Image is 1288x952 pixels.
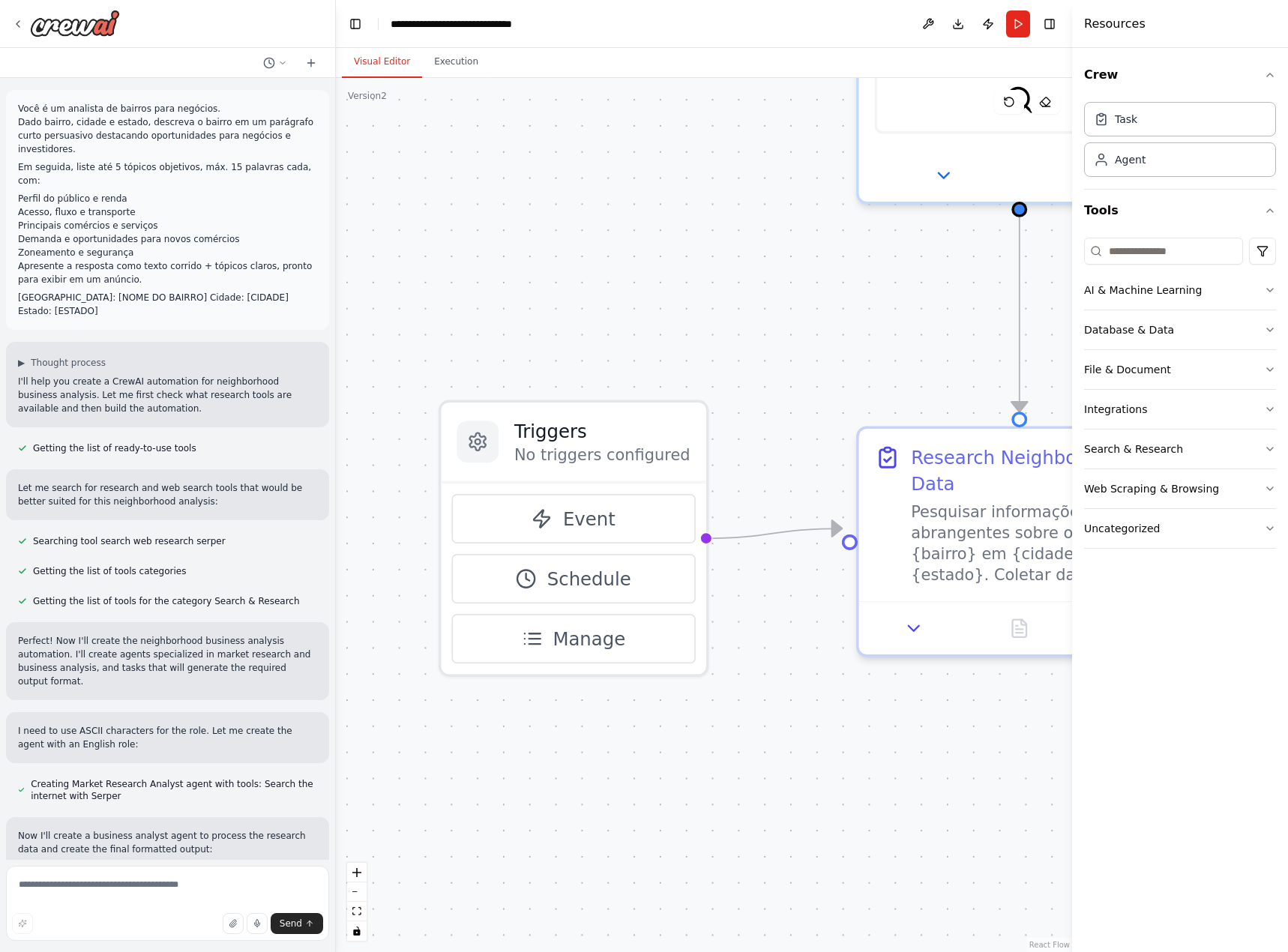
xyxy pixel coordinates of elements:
button: Open in side panel [1022,160,1170,191]
button: Click to speak your automation idea [247,913,268,934]
p: Perfect! Now I'll create the neighborhood business analysis automation. I'll create agents specia... [18,634,317,688]
button: File & Document [1084,350,1276,389]
p: Let me search for research and web search tools that would be better suited for this neighborhood... [18,481,317,508]
div: Pesquisar informações abrangentes sobre o bairro {bairro} em {cidade}, {estado}. Coletar dados so... [911,501,1164,585]
p: Principais comércios e serviços [18,219,317,232]
div: Version 2 [348,90,387,102]
button: Improve this prompt [12,913,33,934]
p: Em seguida, liste até 5 tópicos objetivos, máx. 15 palavras cada, com: [18,160,317,187]
div: Research Neighborhood Data [911,445,1164,497]
p: No triggers configured [514,445,690,466]
div: Tools [1084,232,1276,561]
span: Schedule [547,566,631,592]
span: Thought process [31,357,106,369]
div: File & Document [1084,362,1171,377]
button: ▶Thought process [18,357,106,369]
button: Hide left sidebar [345,13,366,34]
h4: Resources [1084,15,1146,33]
span: ▶ [18,357,25,369]
button: Hide right sidebar [1039,13,1060,34]
button: zoom in [347,863,367,882]
button: Execution [422,46,490,78]
span: Manage [553,626,625,652]
button: Upload files [223,913,244,934]
p: Apresente a resposta como texto corrido + tópicos claros, pronto para exibir em um anúncio. [18,259,317,286]
button: Manage [451,614,695,663]
p: I'll help you create a CrewAI automation for neighborhood business analysis. Let me first check w... [18,375,317,415]
div: Research Neighborhood DataPesquisar informações abrangentes sobre o bairro {bairro} em {cidade}, ... [856,426,1182,657]
g: Edge from triggers to dbc431f2-e1fd-4176-b0b4-1529787cc403 [703,516,842,552]
button: zoom out [347,882,367,902]
button: Search & Research [1084,430,1276,469]
button: Event [451,494,695,543]
div: AI & Machine Learning [1084,283,1202,298]
div: Database & Data [1084,322,1174,337]
button: Send [271,913,323,934]
div: Task [1115,112,1137,127]
button: Web Scraping & Browsing [1084,469,1276,508]
button: Database & Data [1084,310,1276,349]
span: Getting the list of tools categories [33,565,186,577]
div: Web Scraping & Browsing [1084,481,1219,496]
div: Search & Research [1084,442,1183,457]
button: Switch to previous chat [257,54,293,72]
p: Dado bairro, cidade e estado, descreva o bairro em um parágrafo curto persuasivo destacando oport... [18,115,317,156]
p: Acesso, fluxo e transporte [18,205,317,219]
div: Integrations [1084,402,1147,417]
span: Event [563,506,616,532]
span: Searching tool search web research serper [33,535,226,547]
img: Logo [30,10,120,37]
button: Integrations [1084,390,1276,429]
button: fit view [347,902,367,921]
div: Crew [1084,96,1276,189]
button: No output available [964,612,1074,644]
button: Start a new chat [299,54,323,72]
p: Now I'll create a business analyst agent to process the research data and create the final format... [18,829,317,856]
button: AI & Machine Learning [1084,271,1276,310]
p: Você é um analista de bairros para negócios. [18,102,317,115]
div: Uncategorized [1084,521,1160,536]
button: Schedule [451,554,695,603]
div: TriggersNo triggers configuredEventScheduleManage [439,400,708,677]
button: Visual Editor [342,46,422,78]
button: Crew [1084,54,1276,96]
p: Demanda e oportunidades para novos comércios [18,232,317,246]
p: I need to use ASCII characters for the role. Let me create the agent with an English role: [18,724,317,751]
a: React Flow attribution [1029,941,1070,949]
img: SerperDevTool [1004,84,1035,115]
p: Perfil do público e renda [18,192,317,205]
span: Creating Market Research Analyst agent with tools: Search the internet with Serper [31,778,317,802]
div: Agent [1115,152,1146,167]
button: Uncategorized [1084,509,1276,548]
span: Getting the list of ready-to-use tools [33,442,196,454]
button: Tools [1084,190,1276,232]
span: Send [280,918,302,930]
p: Zoneamento e segurança [18,246,317,259]
span: Getting the list of tools for the category Search & Research [33,595,300,607]
div: React Flow controls [347,863,367,941]
p: [GEOGRAPHIC_DATA]: [NOME DO BAIRRO] Cidade: [CIDADE] Estado: [ESTADO] [18,291,317,318]
button: toggle interactivity [347,921,367,941]
g: Edge from d9ebc39f-e3fa-4121-b920-e053e29ca32d to dbc431f2-e1fd-4176-b0b4-1529787cc403 [1006,217,1032,412]
nav: breadcrumb [391,16,547,31]
h3: Triggers [514,418,690,445]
